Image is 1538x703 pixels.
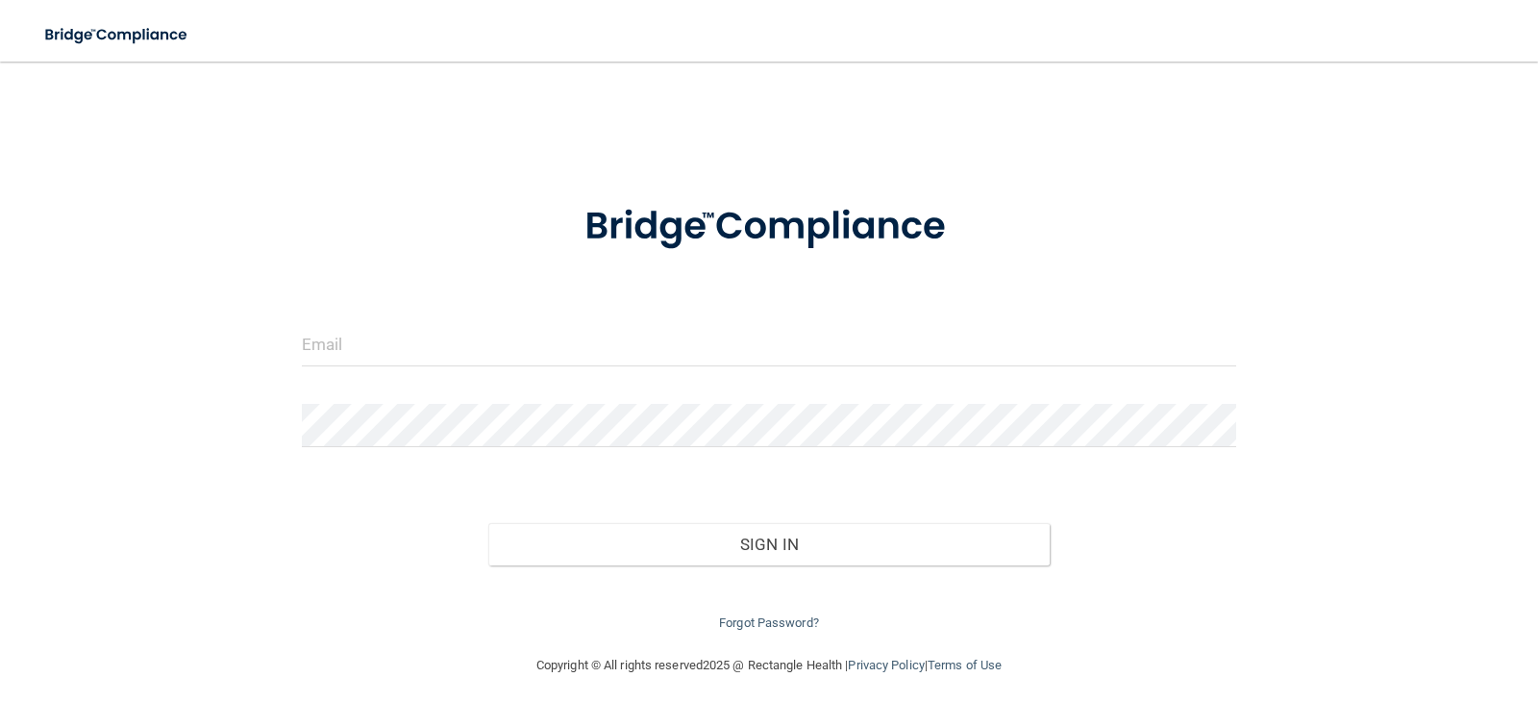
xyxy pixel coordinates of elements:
input: Email [302,323,1237,366]
img: bridge_compliance_login_screen.278c3ca4.svg [29,15,206,55]
a: Privacy Policy [848,658,924,672]
a: Forgot Password? [719,615,819,630]
img: bridge_compliance_login_screen.278c3ca4.svg [545,177,993,277]
div: Copyright © All rights reserved 2025 @ Rectangle Health | | [418,635,1120,696]
a: Terms of Use [928,658,1002,672]
button: Sign In [488,523,1050,565]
